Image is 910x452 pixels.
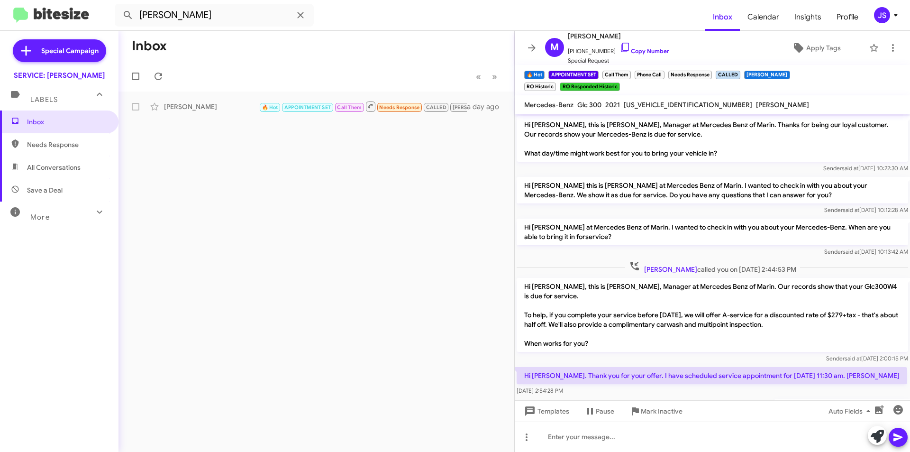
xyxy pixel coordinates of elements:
[517,116,908,162] p: Hi [PERSON_NAME], this is [PERSON_NAME], Manager at Mercedes Benz of Marin. Thanks for being our ...
[27,117,108,127] span: Inbox
[624,101,752,109] span: [US_VEHICLE_IDENTIFICATION_NUMBER]
[605,101,620,109] span: 2021
[641,403,682,420] span: Mark Inactive
[821,403,882,420] button: Auto Fields
[622,403,690,420] button: Mark Inactive
[471,67,503,86] nav: Page navigation example
[524,101,573,109] span: Mercedes-Benz
[740,3,787,31] a: Calendar
[262,104,278,111] span: 🔥 Hot
[515,403,577,420] button: Templates
[30,213,50,221] span: More
[568,42,669,56] span: [PHONE_NUMBER]
[27,185,63,195] span: Save a Deal
[379,104,419,111] span: Needs Response
[824,206,908,213] span: Sender [DATE] 10:12:28 AM
[517,387,563,394] span: [DATE] 2:54:28 PM
[115,4,314,27] input: Search
[668,71,712,79] small: Needs Response
[568,30,669,42] span: [PERSON_NAME]
[14,71,105,80] div: SERVICE: [PERSON_NAME]
[845,355,861,362] span: said at
[829,3,866,31] a: Profile
[27,140,108,149] span: Needs Response
[823,165,908,172] span: Sender [DATE] 10:22:30 AM
[568,56,669,65] span: Special Request
[550,40,559,55] span: M
[492,71,497,83] span: »
[476,71,481,83] span: «
[517,219,908,245] p: Hi [PERSON_NAME] at Mercedes Benz of Marin. I wanted to check in with you about your Mercedes-Ben...
[30,95,58,104] span: Labels
[337,104,362,111] span: Call Them
[27,163,81,172] span: All Conversations
[596,403,614,420] span: Pause
[577,403,622,420] button: Pause
[524,83,556,91] small: RO Historic
[843,206,859,213] span: said at
[470,67,487,86] button: Previous
[716,71,740,79] small: CALLED
[806,39,841,56] span: Apply Tags
[522,403,569,420] span: Templates
[824,248,908,255] span: Sender [DATE] 10:13:42 AM
[517,177,908,203] p: Hi [PERSON_NAME] this is [PERSON_NAME] at Mercedes Benz of Marin. I wanted to check in with you a...
[13,39,106,62] a: Special Campaign
[842,165,858,172] span: said at
[602,71,631,79] small: Call Them
[453,104,495,111] span: [PERSON_NAME]
[625,260,800,274] span: called you on [DATE] 2:44:53 PM
[524,71,545,79] small: 🔥 Hot
[164,102,259,111] div: [PERSON_NAME]
[826,355,908,362] span: Sender [DATE] 2:00:15 PM
[705,3,740,31] a: Inbox
[467,102,507,111] div: a day ago
[132,38,167,54] h1: Inbox
[874,7,890,23] div: JS
[767,39,864,56] button: Apply Tags
[635,71,664,79] small: Phone Call
[744,71,790,79] small: [PERSON_NAME]
[843,248,859,255] span: said at
[828,403,874,420] span: Auto Fields
[577,101,601,109] span: Glc 300
[619,47,669,55] a: Copy Number
[548,71,598,79] small: APPOINTMENT SET
[774,399,908,416] p: Thanks for the update, see you [DATE]!
[517,278,908,352] p: Hi [PERSON_NAME], this is [PERSON_NAME], Manager at Mercedes Benz of Marin. Our records show that...
[787,3,829,31] a: Insights
[284,104,331,111] span: APPOINTMENT SET
[866,7,900,23] button: JS
[426,104,446,111] span: CALLED
[41,46,99,55] span: Special Campaign
[259,101,467,112] div: Inbound Call
[644,265,697,274] span: [PERSON_NAME]
[517,367,907,384] p: Hi [PERSON_NAME]. Thank you for your offer. I have scheduled service appointment for [DATE] 11:30...
[756,101,809,109] span: [PERSON_NAME]
[560,83,619,91] small: RO Responded Historic
[486,67,503,86] button: Next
